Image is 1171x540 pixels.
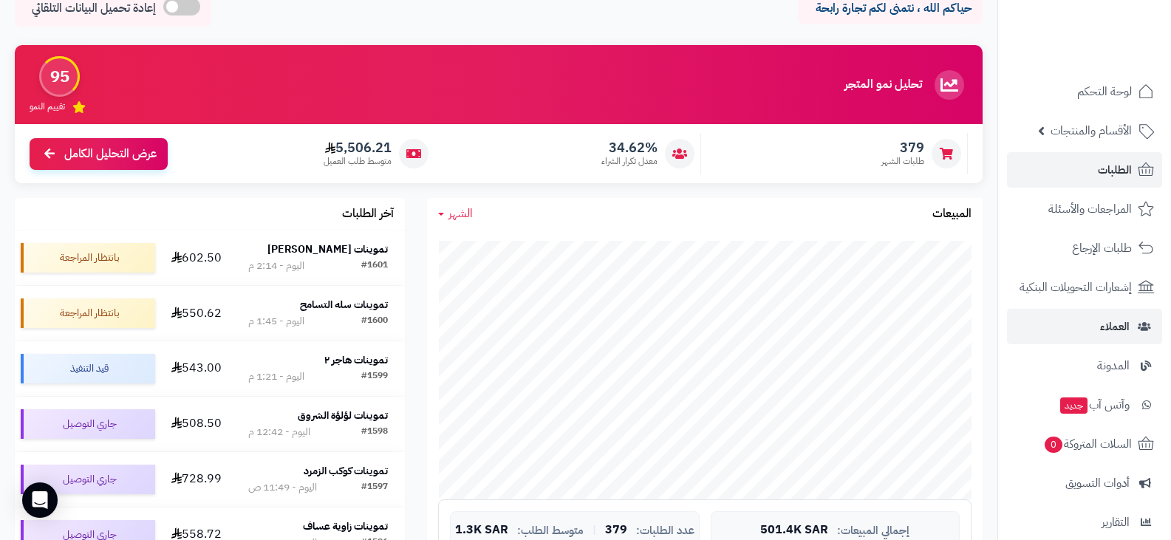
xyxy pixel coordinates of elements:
[361,369,388,384] div: #1599
[1051,120,1132,141] span: الأقسام والمنتجات
[1043,434,1132,454] span: السلات المتروكة
[342,208,394,221] h3: آخر الطلبات
[248,259,304,273] div: اليوم - 2:14 م
[593,524,596,536] span: |
[303,519,388,534] strong: تموينات زاوية عساف
[324,352,388,368] strong: تموينات هاجر ٢
[361,425,388,440] div: #1598
[30,138,168,170] a: عرض التحليل الكامل
[1077,81,1132,102] span: لوحة التحكم
[455,524,508,537] span: 1.3K SAR
[1007,270,1162,305] a: إشعارات التحويلات البنكية
[1007,348,1162,383] a: المدونة
[881,140,924,156] span: 379
[161,341,231,396] td: 543.00
[517,524,584,537] span: متوسط الطلب:
[161,397,231,451] td: 508.50
[605,524,627,537] span: 379
[1097,355,1130,376] span: المدونة
[21,243,155,273] div: بانتظار المراجعة
[1098,160,1132,180] span: الطلبات
[881,155,924,168] span: طلبات الشهر
[1007,426,1162,462] a: السلات المتروكة0
[1060,397,1088,414] span: جديد
[300,297,388,312] strong: تموينات سله التسامح
[601,155,658,168] span: معدل تكرار الشراء
[248,480,317,495] div: اليوم - 11:49 ص
[248,314,304,329] div: اليوم - 1:45 م
[1071,31,1157,62] img: logo-2.png
[448,205,473,222] span: الشهر
[361,259,388,273] div: #1601
[248,425,310,440] div: اليوم - 12:42 م
[324,155,392,168] span: متوسط طلب العميل
[64,146,157,163] span: عرض التحليل الكامل
[760,524,828,537] span: 501.4K SAR
[1100,316,1130,337] span: العملاء
[1065,473,1130,493] span: أدوات التسويق
[1020,277,1132,298] span: إشعارات التحويلات البنكية
[21,354,155,383] div: قيد التنفيذ
[1007,309,1162,344] a: العملاء
[21,409,155,439] div: جاري التوصيل
[1007,230,1162,266] a: طلبات الإرجاع
[21,298,155,328] div: بانتظار المراجعة
[1007,505,1162,540] a: التقارير
[161,286,231,341] td: 550.62
[1059,394,1130,415] span: وآتس آب
[1045,437,1063,454] span: 0
[248,369,304,384] div: اليوم - 1:21 م
[298,408,388,423] strong: تموينات لؤلؤة الشروق
[161,230,231,285] td: 602.50
[438,205,473,222] a: الشهر
[361,314,388,329] div: #1600
[844,78,922,92] h3: تحليل نمو المتجر
[22,482,58,518] div: Open Intercom Messenger
[21,465,155,494] div: جاري التوصيل
[1072,238,1132,259] span: طلبات الإرجاع
[601,140,658,156] span: 34.62%
[1007,74,1162,109] a: لوحة التحكم
[304,463,388,479] strong: تموينات كوكب الزمرد
[837,524,909,537] span: إجمالي المبيعات:
[1048,199,1132,219] span: المراجعات والأسئلة
[1007,152,1162,188] a: الطلبات
[636,524,694,537] span: عدد الطلبات:
[1102,512,1130,533] span: التقارير
[161,452,231,507] td: 728.99
[1007,387,1162,423] a: وآتس آبجديد
[1007,191,1162,227] a: المراجعات والأسئلة
[361,480,388,495] div: #1597
[30,100,65,113] span: تقييم النمو
[324,140,392,156] span: 5,506.21
[932,208,972,221] h3: المبيعات
[267,242,388,257] strong: تموينات [PERSON_NAME]
[1007,465,1162,501] a: أدوات التسويق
